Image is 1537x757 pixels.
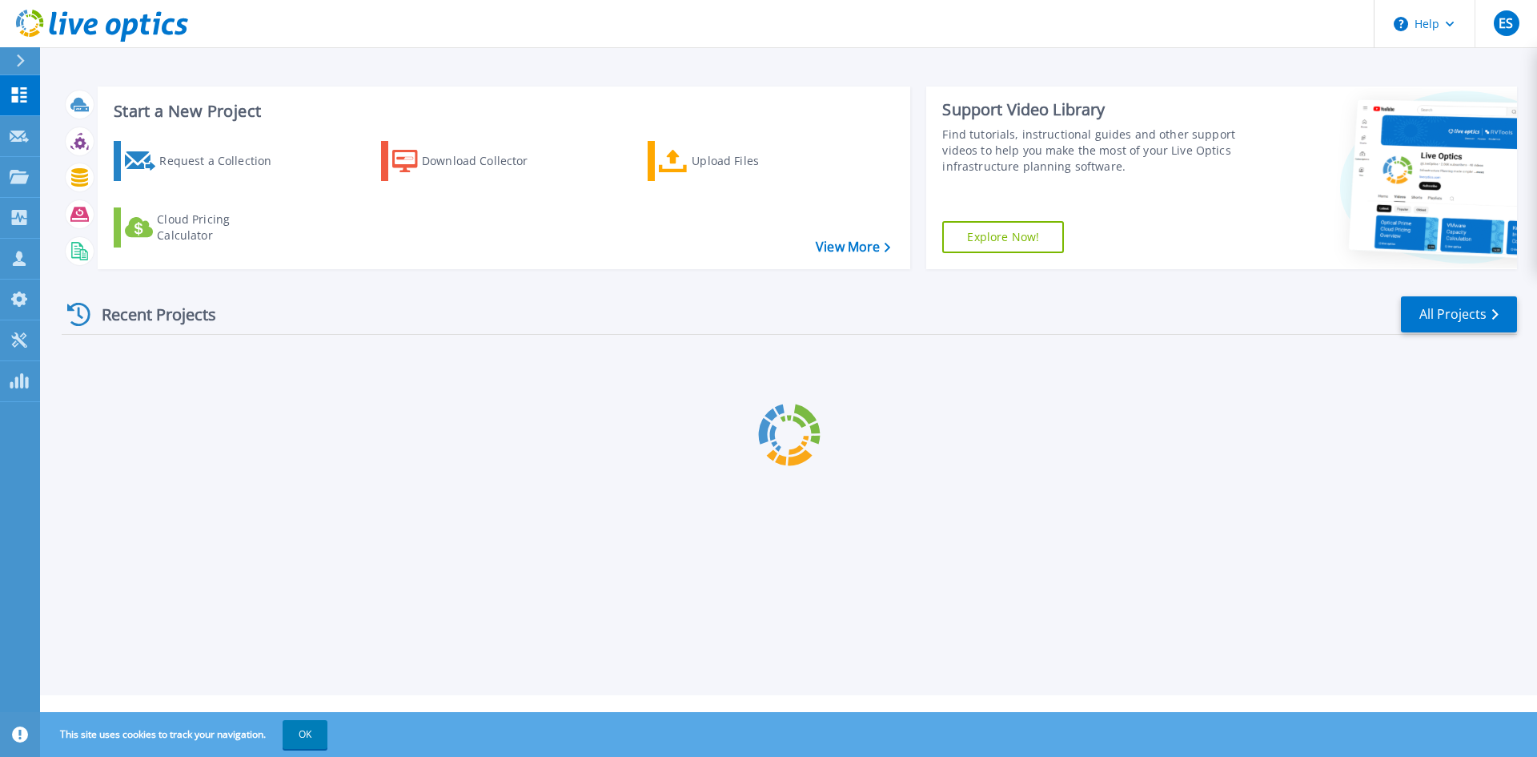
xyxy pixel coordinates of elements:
div: Request a Collection [159,145,287,177]
div: Recent Projects [62,295,238,334]
a: All Projects [1401,296,1517,332]
a: View More [816,240,890,255]
a: Download Collector [381,141,560,181]
button: OK [283,720,327,749]
a: Upload Files [648,141,826,181]
a: Request a Collection [114,141,292,181]
div: Upload Files [692,145,820,177]
div: Download Collector [422,145,550,177]
div: Support Video Library [942,99,1243,120]
span: This site uses cookies to track your navigation. [44,720,327,749]
div: Cloud Pricing Calculator [157,211,285,244]
h3: Start a New Project [114,103,890,120]
a: Explore Now! [942,221,1064,253]
a: Cloud Pricing Calculator [114,207,292,248]
div: Find tutorials, instructional guides and other support videos to help you make the most of your L... [942,127,1243,175]
span: ES [1499,17,1513,30]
